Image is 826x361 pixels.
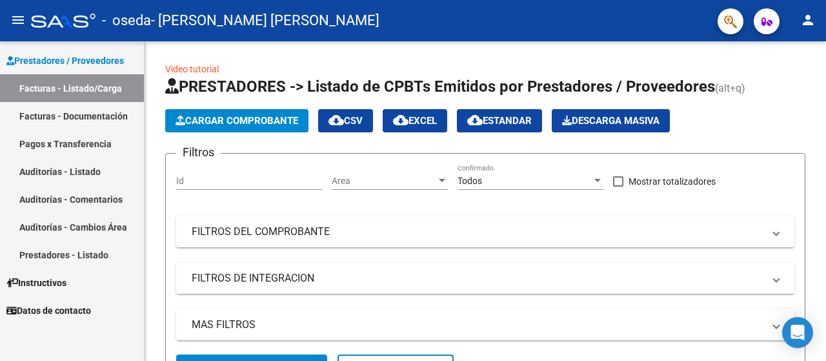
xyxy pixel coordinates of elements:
mat-icon: cloud_download [393,112,408,128]
mat-panel-title: MAS FILTROS [192,318,763,332]
span: Datos de contacto [6,304,91,318]
span: (alt+q) [715,82,745,94]
button: Cargar Comprobante [165,109,308,132]
mat-expansion-panel-header: FILTROS DE INTEGRACION [176,263,794,294]
span: PRESTADORES -> Listado de CPBTs Emitidos por Prestadores / Proveedores [165,77,715,96]
mat-expansion-panel-header: MAS FILTROS [176,309,794,340]
button: EXCEL [383,109,447,132]
span: - oseda [102,6,151,35]
span: Area [332,176,436,187]
span: Prestadores / Proveedores [6,54,124,68]
mat-icon: cloud_download [328,112,344,128]
mat-icon: cloud_download [467,112,483,128]
span: Todos [458,176,482,186]
div: Open Intercom Messenger [782,317,813,348]
span: Cargar Comprobante [176,115,298,127]
mat-icon: person [800,12,816,28]
span: CSV [328,115,363,127]
button: CSV [318,109,373,132]
mat-icon: menu [10,12,26,28]
span: Estandar [467,115,532,127]
h3: Filtros [176,143,221,161]
span: Descarga Masiva [562,115,660,127]
button: Descarga Masiva [552,109,670,132]
mat-panel-title: FILTROS DE INTEGRACION [192,271,763,285]
app-download-masive: Descarga masiva de comprobantes (adjuntos) [552,109,670,132]
button: Estandar [457,109,542,132]
mat-panel-title: FILTROS DEL COMPROBANTE [192,225,763,239]
span: Instructivos [6,276,66,290]
mat-expansion-panel-header: FILTROS DEL COMPROBANTE [176,216,794,247]
span: EXCEL [393,115,437,127]
a: Video tutorial [165,64,219,74]
span: Mostrar totalizadores [629,174,716,189]
span: - [PERSON_NAME] [PERSON_NAME] [151,6,379,35]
